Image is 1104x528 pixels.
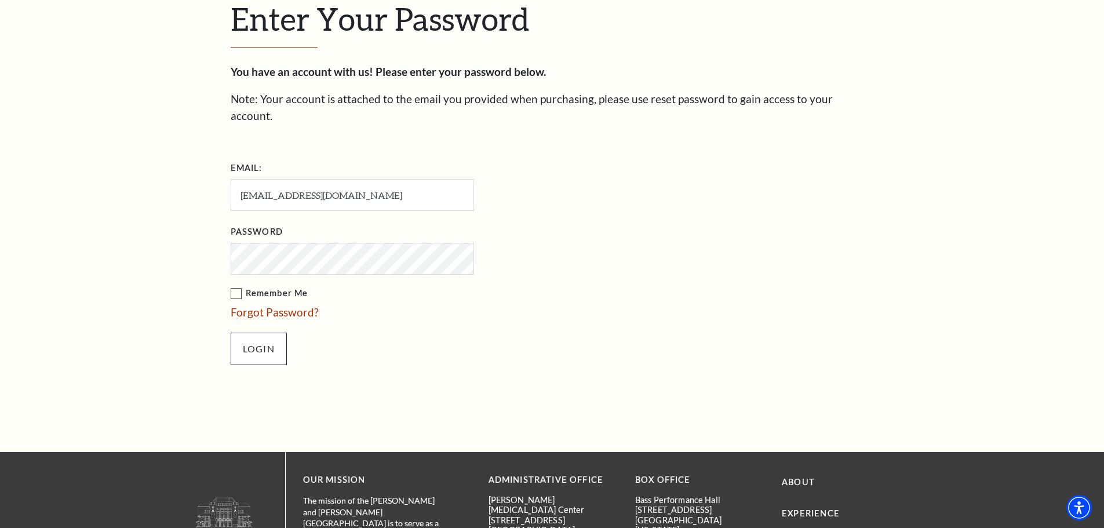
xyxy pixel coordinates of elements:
[231,179,474,211] input: Required
[231,333,287,365] input: Submit button
[635,495,764,505] p: Bass Performance Hall
[489,515,618,525] p: [STREET_ADDRESS]
[231,305,319,319] a: Forgot Password?
[231,65,373,78] strong: You have an account with us!
[782,477,815,487] a: About
[376,65,546,78] strong: Please enter your password below.
[489,495,618,515] p: [PERSON_NAME][MEDICAL_DATA] Center
[782,508,840,518] a: Experience
[635,473,764,487] p: BOX OFFICE
[231,286,590,301] label: Remember Me
[489,473,618,487] p: Administrative Office
[635,505,764,515] p: [STREET_ADDRESS]
[1066,495,1092,520] div: Accessibility Menu
[231,225,283,239] label: Password
[231,91,874,124] p: Note: Your account is attached to the email you provided when purchasing, please use reset passwo...
[231,161,263,176] label: Email:
[303,473,448,487] p: OUR MISSION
